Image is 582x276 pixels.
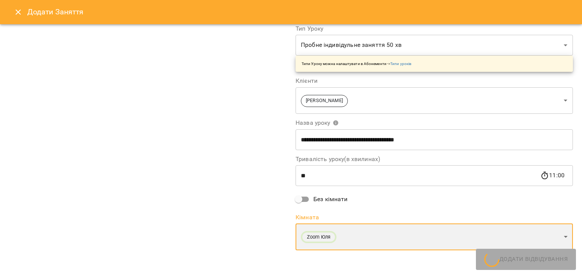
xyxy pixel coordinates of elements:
span: Zoom Юля [302,234,335,241]
p: Типи Уроку можна налаштувати в Абонементи -> [302,61,411,67]
span: Назва уроку [296,120,339,126]
label: Тривалість уроку(в хвилинах) [296,156,573,162]
span: Без кімнати [313,195,348,204]
div: Пробне індивідульне заняття 50 хв [296,35,573,56]
span: [PERSON_NAME] [301,97,347,104]
a: Типи уроків [390,62,411,66]
label: Тип Уроку [296,26,573,32]
label: Клієнти [296,78,573,84]
svg: Вкажіть назву уроку або виберіть клієнтів [333,120,339,126]
button: Close [9,3,27,21]
h6: Додати Заняття [27,6,573,18]
div: [PERSON_NAME] [296,87,573,114]
label: Кімната [296,214,573,220]
div: Zoom Юля [296,223,573,250]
